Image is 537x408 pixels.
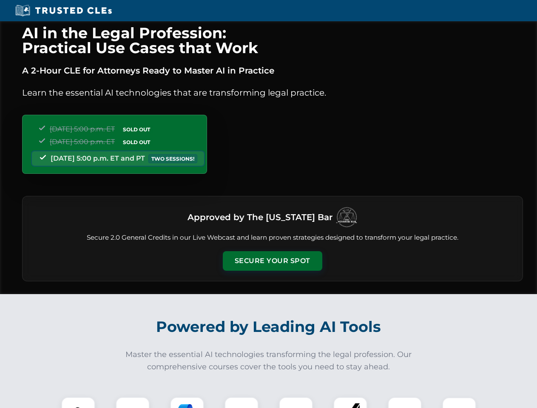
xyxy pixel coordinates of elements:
[22,86,523,99] p: Learn the essential AI technologies that are transforming legal practice.
[50,125,115,133] span: [DATE] 5:00 p.m. ET
[22,25,523,55] h1: AI in the Legal Profession: Practical Use Cases that Work
[188,210,332,225] h3: Approved by The [US_STATE] Bar
[120,348,418,373] p: Master the essential AI technologies transforming the legal profession. Our comprehensive courses...
[120,138,153,147] span: SOLD OUT
[120,125,153,134] span: SOLD OUT
[33,233,512,243] p: Secure 2.0 General Credits in our Live Webcast and learn proven strategies designed to transform ...
[22,64,523,77] p: A 2-Hour CLE for Attorneys Ready to Master AI in Practice
[50,138,115,146] span: [DATE] 5:00 p.m. ET
[33,312,504,342] h2: Powered by Leading AI Tools
[336,207,357,228] img: Logo
[13,4,114,17] img: Trusted CLEs
[223,251,322,271] button: Secure Your Spot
